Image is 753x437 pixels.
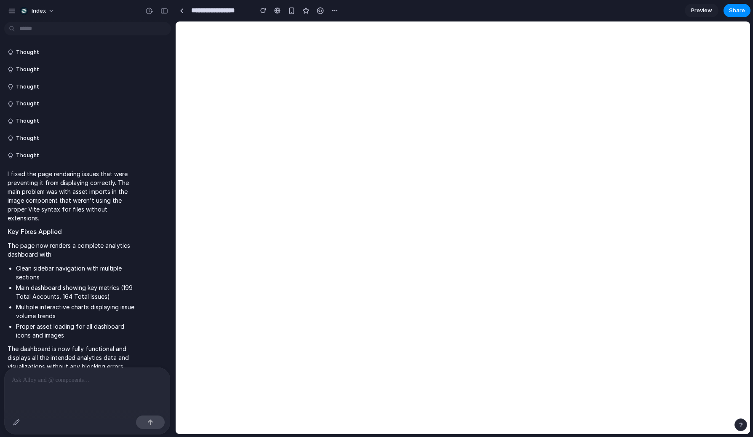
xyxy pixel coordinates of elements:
[32,7,46,15] span: Index
[8,227,137,237] h2: Key Fixes Applied
[16,264,137,282] li: Clean sidebar navigation with multiple sections
[8,344,137,371] p: The dashboard is now fully functional and displays all the intended analytics data and visualizat...
[16,4,59,18] button: Index
[691,6,712,15] span: Preview
[724,4,750,17] button: Share
[685,4,718,17] a: Preview
[729,6,745,15] span: Share
[16,283,137,301] li: Main dashboard showing key metrics (199 Total Accounts, 164 Total Issues)
[16,303,137,320] li: Multiple interactive charts displaying issue volume trends
[16,322,137,340] li: Proper asset loading for all dashboard icons and images
[8,241,137,259] p: The page now renders a complete analytics dashboard with:
[8,169,137,223] p: I fixed the page rendering issues that were preventing it from displaying correctly. The main pro...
